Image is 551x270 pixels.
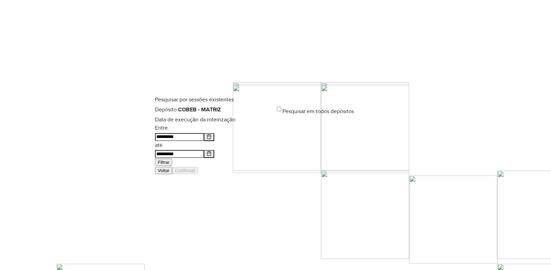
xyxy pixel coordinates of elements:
[155,125,168,131] label: Entre
[204,150,214,158] button: Choose Date
[275,104,396,116] div: Pesquisar em todos depósitos
[155,96,234,104] span: Pesquisar por sessões existentes
[178,107,221,112] strong: COBEB - MATRIZ
[155,142,163,148] label: até
[155,107,221,112] label: Depósito:
[172,167,198,174] button: Confirmar
[155,159,172,166] button: Filtrar
[155,167,172,174] button: Voltar
[155,117,237,122] label: Data de execução da roteirização:
[204,133,214,141] button: Choose Date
